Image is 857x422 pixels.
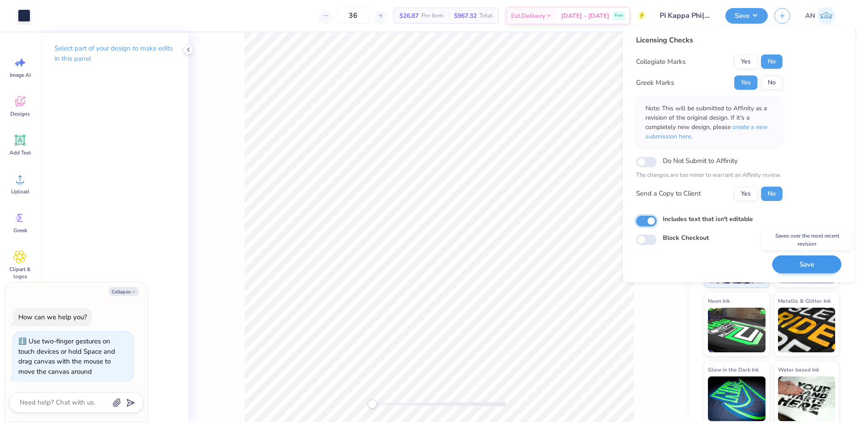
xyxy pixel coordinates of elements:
[109,287,139,296] button: Collapse
[761,54,782,69] button: No
[336,8,370,24] input: – –
[368,400,377,409] div: Accessibility label
[708,296,730,305] span: Neon Ink
[708,365,759,374] span: Glow in the Dark Ink
[708,376,765,421] img: Glow in the Dark Ink
[663,233,709,242] label: Block Checkout
[511,11,545,21] span: Est. Delivery
[778,365,819,374] span: Water based Ink
[421,11,443,21] span: Per Item
[54,43,174,64] p: Select part of your design to make edits in this panel
[636,188,701,199] div: Send a Copy to Client
[9,149,31,156] span: Add Text
[10,71,31,79] span: Image AI
[734,187,757,201] button: Yes
[761,187,782,201] button: No
[805,11,815,21] span: AN
[663,155,738,167] label: Do Not Submit to Affinity
[734,54,757,69] button: Yes
[5,266,35,280] span: Clipart & logos
[636,78,674,88] div: Greek Marks
[18,337,115,376] div: Use two-finger gestures on touch devices or hold Space and drag canvas with the mouse to move the...
[778,296,831,305] span: Metallic & Glitter Ink
[761,75,782,90] button: No
[778,308,836,352] img: Metallic & Glitter Ink
[762,230,852,250] div: Saves over the most recent revision
[399,11,419,21] span: $26.87
[734,75,757,90] button: Yes
[778,376,836,421] img: Water based Ink
[708,308,765,352] img: Neon Ink
[663,214,753,224] label: Includes text that isn't editable
[772,255,841,274] button: Save
[11,188,29,195] span: Upload
[645,104,773,141] p: Note: This will be submitted to Affinity as a revision of the original design. If it's a complete...
[636,57,686,67] div: Collegiate Marks
[561,11,609,21] span: [DATE] - [DATE]
[636,35,782,46] div: Licensing Checks
[10,110,30,117] span: Designs
[454,11,477,21] span: $967.32
[801,7,839,25] a: AN
[479,11,493,21] span: Total
[13,227,27,234] span: Greek
[636,171,782,180] p: The changes are too minor to warrant an Affinity review.
[725,8,768,24] button: Save
[817,7,835,25] img: Arlo Noche
[615,13,623,19] span: Free
[18,313,87,322] div: How can we help you?
[653,7,719,25] input: Untitled Design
